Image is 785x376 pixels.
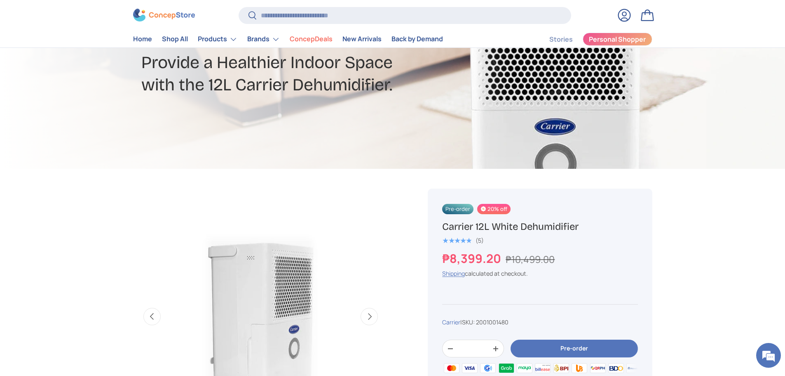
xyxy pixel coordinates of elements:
span: | [460,318,508,326]
img: ConcepStore [133,9,195,22]
strong: ₱8,399.20 [442,250,503,267]
div: calculated at checkout. [442,269,637,278]
img: bpi [552,362,570,374]
img: qrph [588,362,607,374]
h2: Provide a Healthier Indoor Space with the 12L Carrier Dehumidifier. [141,52,458,96]
img: gcash [479,362,497,374]
div: Chat with us now [43,46,138,57]
span: Pre-order [442,204,473,214]
div: (5) [476,237,484,244]
span: Personal Shopper [589,36,646,43]
div: Minimize live chat window [135,4,155,24]
button: Pre-order [511,340,637,357]
a: Carrier [442,318,460,326]
a: 5.0 out of 5.0 stars (5) [442,235,484,244]
span: SKU: [462,318,475,326]
span: 2001001480 [476,318,508,326]
img: maya [516,362,534,374]
img: grabpay [497,362,515,374]
summary: Products [193,31,242,47]
h1: Carrier 12L White Dehumidifier [442,220,637,233]
img: visa [461,362,479,374]
img: bdo [607,362,625,374]
textarea: Type your message and hit 'Enter' [4,225,157,254]
a: Back by Demand [391,31,443,47]
a: New Arrivals [342,31,382,47]
a: ConcepDeals [290,31,333,47]
a: Shop All [162,31,188,47]
img: master [442,362,460,374]
nav: Secondary [530,31,652,47]
a: Shipping [442,270,465,277]
nav: Primary [133,31,443,47]
a: Home [133,31,152,47]
summary: Brands [242,31,285,47]
s: ₱10,499.00 [506,253,555,266]
span: We're online! [48,104,114,187]
span: ★★★★★ [442,236,471,245]
a: Stories [549,31,573,47]
span: 20% off [477,204,511,214]
img: metrobank [625,362,643,374]
img: billease [534,362,552,374]
a: Personal Shopper [583,33,652,46]
img: ubp [570,362,588,374]
div: 5.0 out of 5.0 stars [442,237,471,244]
